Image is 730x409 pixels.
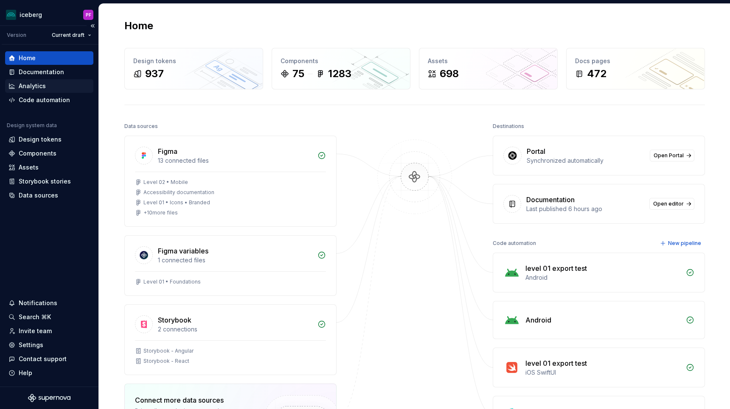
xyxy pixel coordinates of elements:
div: Components [19,149,56,158]
div: Search ⌘K [19,313,51,321]
a: Open editor [649,198,694,210]
button: Current draft [48,29,95,41]
div: + 10 more files [143,209,178,216]
button: Collapse sidebar [87,20,98,32]
div: Figma variables [158,246,208,256]
div: Level 01 • Icons • Branded [143,199,210,206]
div: Code automation [19,96,70,104]
a: Figma13 connected filesLevel 02 • MobileAccessibility documentationLevel 01 • Icons • Branded+10m... [124,136,337,227]
div: Home [19,54,36,62]
svg: Supernova Logo [28,394,70,402]
span: New pipeline [668,240,701,247]
a: Open Portal [650,150,694,161]
div: Analytics [19,82,46,90]
div: Storybook stories [19,177,71,186]
div: Storybook - Angular [143,348,194,354]
div: Level 01 • Foundations [143,278,201,285]
div: Documentation [19,68,64,76]
div: 1283 [328,67,351,81]
a: Components751283 [272,48,410,89]
div: Android [525,273,681,282]
div: level 01 export test [525,358,587,368]
div: 1 connected files [158,256,312,264]
span: Current draft [52,32,84,39]
div: Connect more data sources [135,395,250,405]
a: Analytics [5,79,93,93]
a: Settings [5,338,93,352]
div: iOS SwiftUI [525,368,681,377]
button: Contact support [5,352,93,366]
span: Open Portal [654,152,684,159]
a: Code automation [5,93,93,107]
div: Level 02 • Mobile [143,179,188,186]
a: Storybook stories [5,175,93,188]
button: New pipeline [657,237,705,249]
div: 698 [440,67,459,81]
a: Docs pages472 [566,48,705,89]
div: 13 connected files [158,156,312,165]
div: Version [7,32,26,39]
div: 2 connections [158,325,312,334]
div: Design tokens [133,57,254,65]
button: Notifications [5,296,93,310]
div: Figma [158,146,177,156]
div: Destinations [493,120,524,132]
div: Assets [428,57,549,65]
a: Design tokens937 [124,48,263,89]
div: PF [86,11,91,18]
div: 75 [292,67,304,81]
div: Code automation [493,237,536,249]
a: Components [5,147,93,160]
div: Last published 6 hours ago [526,205,644,213]
div: Storybook - React [143,358,189,364]
a: Assets [5,161,93,174]
div: Portal [527,146,545,156]
div: Help [19,369,32,377]
div: Assets [19,163,39,172]
div: Design tokens [19,135,62,144]
div: Data sources [19,191,58,200]
div: Notifications [19,299,57,307]
a: Data sources [5,189,93,202]
div: Synchronized automatically [527,156,645,165]
button: Search ⌘K [5,310,93,324]
div: Storybook [158,315,191,325]
div: Settings [19,341,43,349]
a: Figma variables1 connected filesLevel 01 • Foundations [124,235,337,296]
div: Accessibility documentation [143,189,214,196]
a: Design tokens [5,133,93,146]
div: level 01 export test [525,263,587,273]
div: Contact support [19,355,67,363]
div: Docs pages [575,57,696,65]
div: Data sources [124,120,158,132]
div: Invite team [19,327,52,335]
button: Help [5,366,93,380]
a: Storybook2 connectionsStorybook - AngularStorybook - React [124,304,337,375]
a: Home [5,51,93,65]
a: Invite team [5,324,93,338]
div: Documentation [526,195,575,205]
h2: Home [124,19,153,33]
img: 418c6d47-6da6-4103-8b13-b5999f8989a1.png [6,10,16,20]
a: Assets698 [419,48,558,89]
div: iceberg [20,11,42,19]
div: Android [525,315,551,325]
button: icebergPF [2,6,97,24]
div: Design system data [7,122,57,129]
div: Components [281,57,401,65]
span: Open editor [653,200,684,207]
div: 937 [145,67,164,81]
a: Documentation [5,65,93,79]
div: 472 [587,67,606,81]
